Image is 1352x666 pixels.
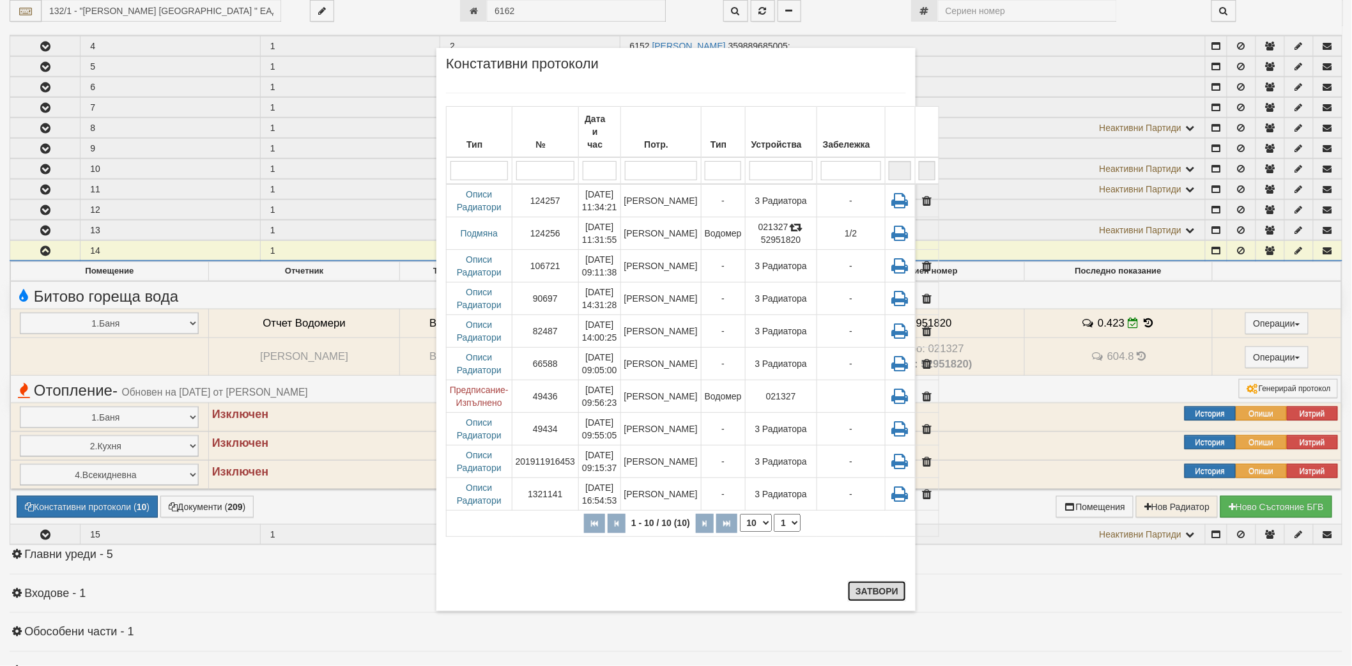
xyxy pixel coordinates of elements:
button: Предишна страница [608,514,626,533]
button: Следваща страница [696,514,714,533]
td: [PERSON_NAME] [620,348,701,380]
td: Водомер [701,217,745,250]
td: 201911916453 [512,445,578,478]
td: - [701,315,745,348]
td: Водомер [701,380,745,413]
select: Страница номер [774,514,801,532]
select: Брой редове на страница [740,514,772,532]
td: [PERSON_NAME] [620,478,701,511]
td: Подмяна [447,217,512,250]
th: Тип: No sort applied, activate to apply an ascending sort [701,107,745,158]
td: [DATE] 09:55:05 [579,413,621,445]
div: Тип [450,136,509,153]
td: 3 Радиатора [745,413,817,445]
td: 3 Радиатора [745,283,817,315]
td: [PERSON_NAME] [620,445,701,478]
td: 021327 52951820 [745,217,817,250]
td: 3 Радиатора [745,250,817,283]
td: 3 Радиатора [745,184,817,217]
span: - Изпълнено [456,385,509,408]
th: Дата и час: Descending sort applied, activate to apply an ascending sort [579,107,621,158]
td: Описи Радиатори [447,250,512,283]
td: 49436 [512,380,578,413]
span: Констативни протоколи [446,58,599,80]
div: Дата и час [582,110,617,153]
td: 49434 [512,413,578,445]
td: - [701,348,745,380]
div: Забележка [820,136,882,153]
div: № [516,136,575,153]
td: Предписание [447,380,512,413]
td: 124256 [512,217,578,250]
span: 1 - 10 / 10 (10) [628,518,693,528]
td: 1321141 [512,478,578,511]
td: - [701,250,745,283]
th: : No sort applied, activate to apply an ascending sort [915,107,939,158]
td: [PERSON_NAME] [620,380,701,413]
button: Последна страница [716,514,737,533]
td: - [701,445,745,478]
td: [DATE] 11:31:55 [579,217,621,250]
td: [DATE] 14:00:25 [579,315,621,348]
td: [PERSON_NAME] [620,217,701,250]
td: - [817,283,885,315]
td: - [817,348,885,380]
td: 3 Радиатора [745,445,817,478]
div: Устройства [749,136,813,153]
td: - [701,184,745,217]
td: [PERSON_NAME] [620,315,701,348]
td: - [701,283,745,315]
td: [DATE] 16:54:53 [579,478,621,511]
td: - [817,315,885,348]
td: [PERSON_NAME] [620,250,701,283]
td: Описи Радиатори [447,445,512,478]
td: 106721 [512,250,578,283]
td: [DATE] 09:05:00 [579,348,621,380]
td: Описи Радиатори [447,315,512,348]
button: Затвори [848,581,906,601]
td: Описи Радиатори [447,184,512,217]
td: [DATE] 09:56:23 [579,380,621,413]
td: 66588 [512,348,578,380]
th: Устройства: No sort applied, activate to apply an ascending sort [745,107,817,158]
td: [DATE] 11:34:21 [579,184,621,217]
td: [DATE] 09:11:38 [579,250,621,283]
td: 021327 [745,380,817,413]
td: 1/2 [817,217,885,250]
div: Тип [705,136,742,153]
td: Описи Радиатори [447,478,512,511]
td: 3 Радиатора [745,348,817,380]
th: : No sort applied, sorting is disabled [885,107,915,158]
th: Забележка: No sort applied, activate to apply an ascending sort [817,107,885,158]
td: - [817,184,885,217]
td: 3 Радиатора [745,478,817,511]
td: [PERSON_NAME] [620,283,701,315]
td: - [701,413,745,445]
td: [DATE] 09:15:37 [579,445,621,478]
td: 90697 [512,283,578,315]
button: Първа страница [584,514,605,533]
td: - [817,478,885,511]
div: Потр. [624,136,698,153]
td: 82487 [512,315,578,348]
th: Потр.: No sort applied, activate to apply an ascending sort [620,107,701,158]
td: [PERSON_NAME] [620,184,701,217]
td: - [817,445,885,478]
th: Тип: No sort applied, activate to apply an ascending sort [447,107,512,158]
td: - [817,413,885,445]
td: [DATE] 14:31:28 [579,283,621,315]
th: №: No sort applied, activate to apply an ascending sort [512,107,578,158]
td: 124257 [512,184,578,217]
td: Описи Радиатори [447,283,512,315]
td: - [817,250,885,283]
td: - [701,478,745,511]
td: Описи Радиатори [447,348,512,380]
td: [PERSON_NAME] [620,413,701,445]
td: Описи Радиатори [447,413,512,445]
td: 3 Радиатора [745,315,817,348]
